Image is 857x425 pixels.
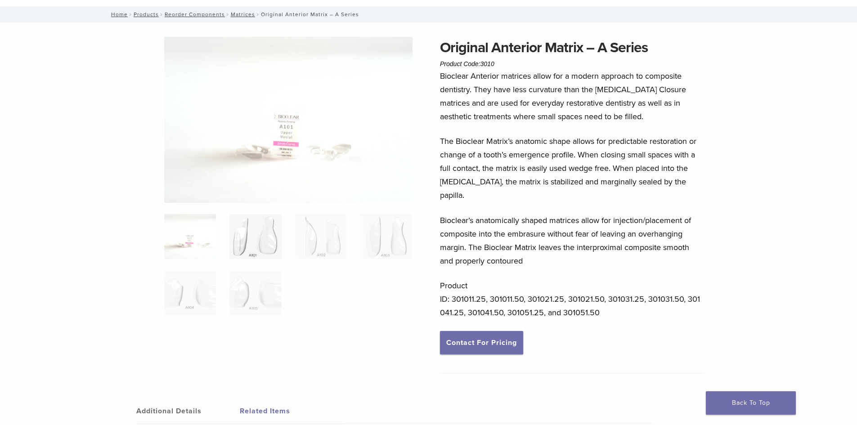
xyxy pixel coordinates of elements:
[255,12,261,17] span: /
[105,6,753,22] nav: Original Anterior Matrix – A Series
[440,279,704,319] p: Product ID: 301011.25, 301011.50, 301021.25, 301021.50, 301031.25, 301031.50, 301041.25, 301041.5...
[134,11,159,18] a: Products
[164,37,413,203] img: Anterior Original A Series Matrices
[165,11,225,18] a: Reorder Components
[480,60,494,67] span: 3010
[706,391,796,415] a: Back To Top
[440,60,494,67] span: Product Code:
[164,214,216,259] img: Anterior-Original-A-Series-Matrices-324x324.jpg
[231,11,255,18] a: Matrices
[440,331,523,354] a: Contact For Pricing
[108,11,128,18] a: Home
[229,271,281,316] img: Original Anterior Matrix - A Series - Image 6
[440,37,704,58] h1: Original Anterior Matrix – A Series
[360,214,412,259] img: Original Anterior Matrix - A Series - Image 4
[440,214,704,268] p: Bioclear’s anatomically shaped matrices allow for injection/placement of composite into the embra...
[164,271,216,316] img: Original Anterior Matrix - A Series - Image 5
[295,214,347,259] img: Original Anterior Matrix - A Series - Image 3
[159,12,165,17] span: /
[440,69,704,123] p: Bioclear Anterior matrices allow for a modern approach to composite dentistry. They have less cur...
[229,214,281,259] img: Original Anterior Matrix - A Series - Image 2
[136,398,240,424] a: Additional Details
[225,12,231,17] span: /
[440,134,704,202] p: The Bioclear Matrix’s anatomic shape allows for predictable restoration or change of a tooth’s em...
[128,12,134,17] span: /
[240,398,343,424] a: Related Items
